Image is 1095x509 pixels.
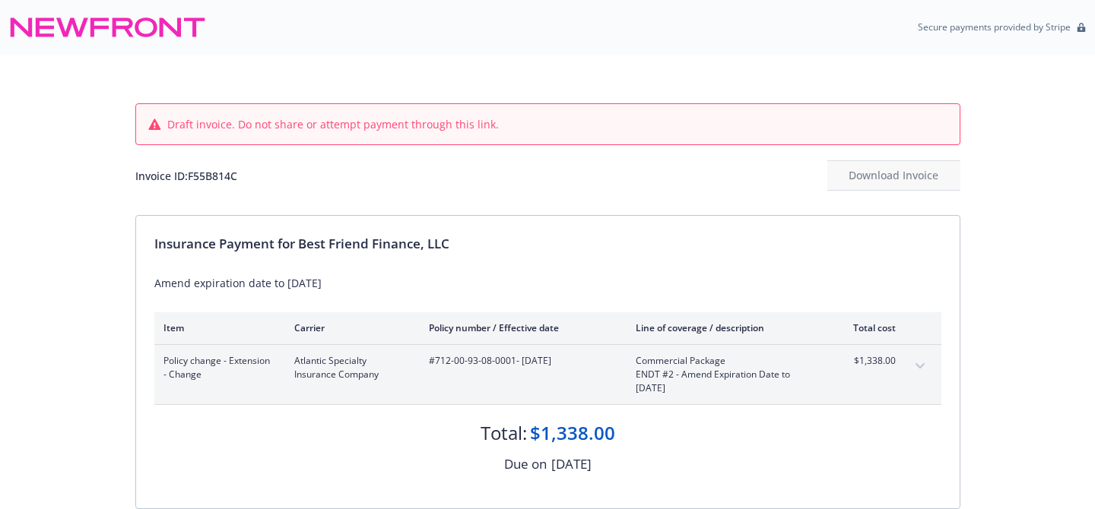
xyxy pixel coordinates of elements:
[154,275,941,291] div: Amend expiration date to [DATE]
[294,321,405,334] div: Carrier
[918,21,1071,33] p: Secure payments provided by Stripe
[530,420,615,446] div: $1,338.00
[294,354,405,381] span: Atlantic Specialty Insurance Company
[839,321,896,334] div: Total cost
[154,345,941,404] div: Policy change - Extension - ChangeAtlantic Specialty Insurance Company#712-00-93-08-0001- [DATE]C...
[636,354,814,395] span: Commercial PackageENDT #2 - Amend Expiration Date to [DATE]
[481,420,527,446] div: Total:
[827,161,960,190] div: Download Invoice
[429,354,611,368] span: #712-00-93-08-0001 - [DATE]
[636,368,814,395] span: ENDT #2 - Amend Expiration Date to [DATE]
[167,116,499,132] span: Draft invoice. Do not share or attempt payment through this link.
[135,168,237,184] div: Invoice ID: F55B814C
[163,354,270,381] span: Policy change - Extension - Change
[636,354,814,368] span: Commercial Package
[908,354,932,378] button: expand content
[827,160,960,191] button: Download Invoice
[429,321,611,334] div: Policy number / Effective date
[839,354,896,368] span: $1,338.00
[551,454,592,474] div: [DATE]
[163,321,270,334] div: Item
[504,454,547,474] div: Due on
[636,321,814,334] div: Line of coverage / description
[154,234,941,254] div: Insurance Payment for Best Friend Finance, LLC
